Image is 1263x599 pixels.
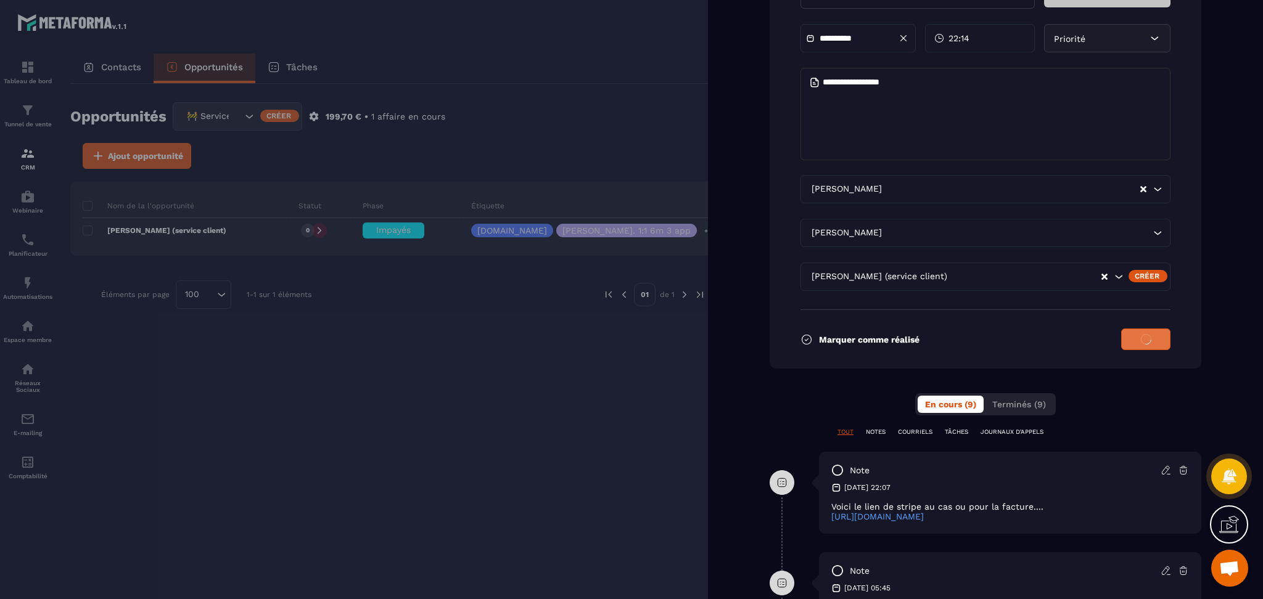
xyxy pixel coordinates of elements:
[808,182,884,196] span: [PERSON_NAME]
[948,32,969,44] span: 22:14
[808,270,950,283] span: [PERSON_NAME] (service client)
[844,583,891,593] p: [DATE] 05:45
[850,465,870,476] p: note
[1140,185,1146,194] button: Clear Selected
[819,335,919,344] p: Marquer comme réalisé
[1129,270,1167,282] div: Créer
[918,396,984,413] button: En cours (9)
[831,502,1189,511] p: Voici le lien de stripe au cas ou pour la facture....
[884,226,1150,240] input: Search for option
[844,483,891,492] p: [DATE] 22:07
[850,565,870,577] p: note
[992,399,1046,409] span: Terminés (9)
[1211,550,1248,587] a: Ouvrir le chat
[1054,34,1085,44] span: Priorité
[866,428,886,436] p: NOTES
[837,428,854,436] p: TOUT
[808,226,884,240] span: [PERSON_NAME]
[925,399,976,409] span: En cours (9)
[985,396,1053,413] button: Terminés (9)
[800,219,1170,247] div: Search for option
[800,175,1170,203] div: Search for option
[800,263,1170,291] div: Search for option
[898,428,932,436] p: COURRIELS
[950,270,1100,283] input: Search for option
[884,182,1139,196] input: Search for option
[831,511,924,521] a: [URL][DOMAIN_NAME]
[945,428,968,436] p: TÂCHES
[981,428,1043,436] p: JOURNAUX D'APPELS
[1101,272,1108,282] button: Clear Selected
